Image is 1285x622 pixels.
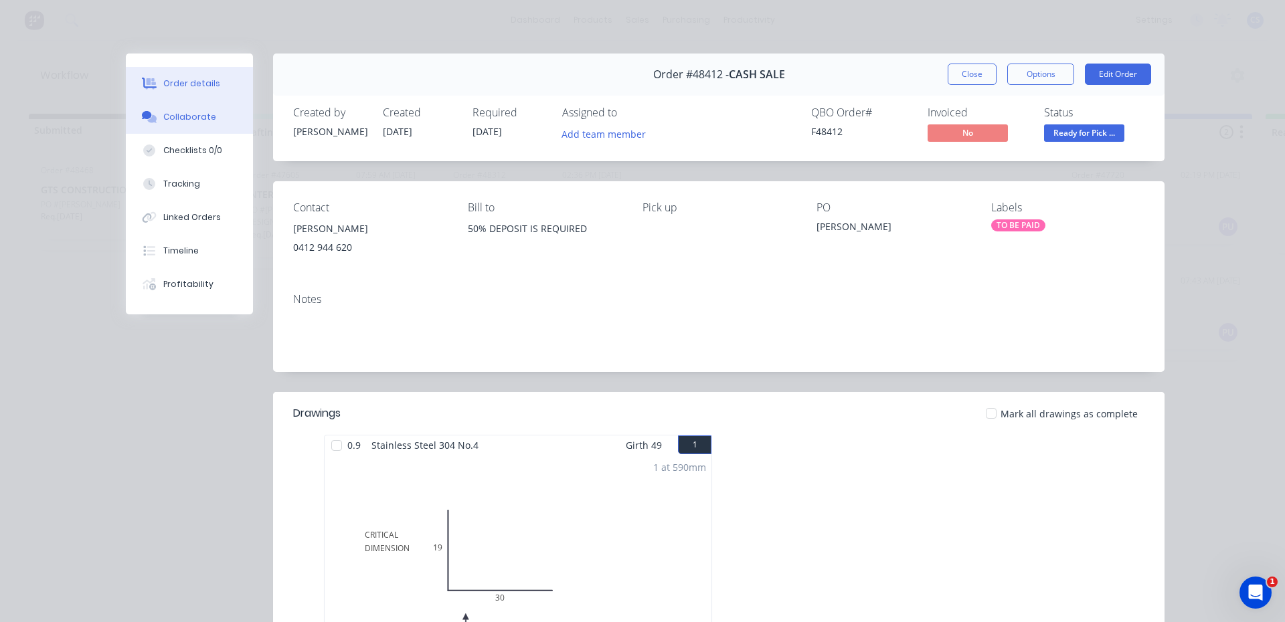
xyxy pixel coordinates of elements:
button: Ready for Pick ... [1044,124,1124,144]
span: CASH SALE [729,68,785,81]
span: [DATE] [473,125,502,138]
div: Assigned to [562,106,696,119]
button: Linked Orders [126,201,253,234]
div: QBO Order # [811,106,912,119]
span: Mark all drawings as complete [1001,407,1138,421]
span: Girth 49 [626,435,662,455]
button: Options [1007,64,1074,85]
div: 0412 944 620 [293,238,446,257]
div: Bill to [468,201,621,214]
div: Notes [293,293,1144,306]
div: F48412 [811,124,912,138]
div: Pick up [642,201,796,214]
div: PO [817,201,970,214]
div: Linked Orders [163,211,221,223]
button: Edit Order [1085,64,1151,85]
span: 0.9 [342,435,366,455]
button: Close [948,64,997,85]
div: Timeline [163,245,199,257]
div: Labels [991,201,1144,214]
div: TO BE PAID [991,219,1045,231]
div: [PERSON_NAME] [293,219,446,238]
span: Ready for Pick ... [1044,124,1124,141]
div: Collaborate [163,111,216,123]
div: Created by [293,106,367,119]
span: No [928,124,1008,141]
div: Drawings [293,405,341,421]
div: Order details [163,78,220,90]
button: Add team member [562,124,653,142]
div: Status [1044,106,1144,119]
div: [PERSON_NAME] [817,219,970,238]
span: [DATE] [383,125,412,138]
div: Profitability [163,278,213,290]
div: Tracking [163,178,200,190]
button: Tracking [126,167,253,201]
div: Invoiced [928,106,1028,119]
span: Stainless Steel 304 No.4 [366,435,484,455]
span: Order #48412 - [653,68,729,81]
span: 1 [1267,577,1278,587]
div: 50% DEPOSIT IS REQUIRED [468,219,621,238]
button: Add team member [555,124,653,142]
div: [PERSON_NAME]0412 944 620 [293,219,446,262]
div: Checklists 0/0 [163,144,222,157]
button: Timeline [126,234,253,268]
button: Order details [126,67,253,100]
button: Checklists 0/0 [126,134,253,167]
button: 1 [678,435,711,454]
div: Created [383,106,456,119]
div: 1 at 590mm [653,460,706,474]
div: Contact [293,201,446,214]
button: Collaborate [126,100,253,134]
div: 50% DEPOSIT IS REQUIRED [468,219,621,262]
button: Profitability [126,268,253,301]
div: [PERSON_NAME] [293,124,367,138]
div: Required [473,106,546,119]
iframe: Intercom live chat [1239,577,1272,609]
